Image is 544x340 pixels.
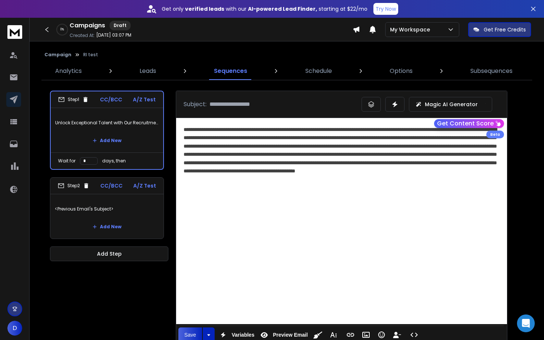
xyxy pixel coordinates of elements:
[100,182,122,189] p: CC/BCC
[390,26,433,33] p: My Workspace
[466,62,517,80] a: Subsequences
[409,97,492,112] button: Magic AI Generator
[70,33,95,38] p: Created At:
[468,22,531,37] button: Get Free Credits
[7,321,22,336] button: D
[50,91,164,170] li: Step1CC/BCCA/Z TestUnlock Exceptional Talent with Our Recruitment ServicesAdd NewWait fordays, then
[517,314,535,332] div: Open Intercom Messenger
[58,182,90,189] div: Step 2
[214,67,247,75] p: Sequences
[51,62,86,80] a: Analytics
[140,67,156,75] p: Leads
[58,96,89,103] div: Step 1
[271,332,309,338] span: Preview Email
[58,158,75,164] p: Wait for
[376,5,396,13] p: Try Now
[7,25,22,39] img: logo
[301,62,336,80] a: Schedule
[55,199,159,219] p: <Previous Email's Subject>
[100,96,122,103] p: CC/BCC
[87,133,127,148] button: Add New
[55,112,159,133] p: Unlock Exceptional Talent with Our Recruitment Services
[486,131,504,138] div: Beta
[184,100,206,109] p: Subject:
[50,177,164,239] li: Step2CC/BCCA/Z Test<Previous Email's Subject>Add New
[70,21,105,30] h1: Campaigns
[60,27,64,32] p: 0 %
[135,62,161,80] a: Leads
[96,32,131,38] p: [DATE] 03:07 PM
[434,119,504,128] button: Get Content Score
[390,67,413,75] p: Options
[55,67,82,75] p: Analytics
[44,52,71,58] button: Campaign
[87,219,127,234] button: Add New
[83,52,98,58] p: RI test
[133,182,156,189] p: A/Z Test
[385,62,417,80] a: Options
[305,67,332,75] p: Schedule
[50,246,168,261] button: Add Step
[470,67,513,75] p: Subsequences
[484,26,526,33] p: Get Free Credits
[162,5,367,13] p: Get only with our starting at $22/mo
[230,332,256,338] span: Variables
[102,158,126,164] p: days, then
[185,5,224,13] strong: verified leads
[248,5,317,13] strong: AI-powered Lead Finder,
[425,101,478,108] p: Magic AI Generator
[133,96,156,103] p: A/Z Test
[373,3,398,15] button: Try Now
[110,21,131,30] div: Draft
[209,62,252,80] a: Sequences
